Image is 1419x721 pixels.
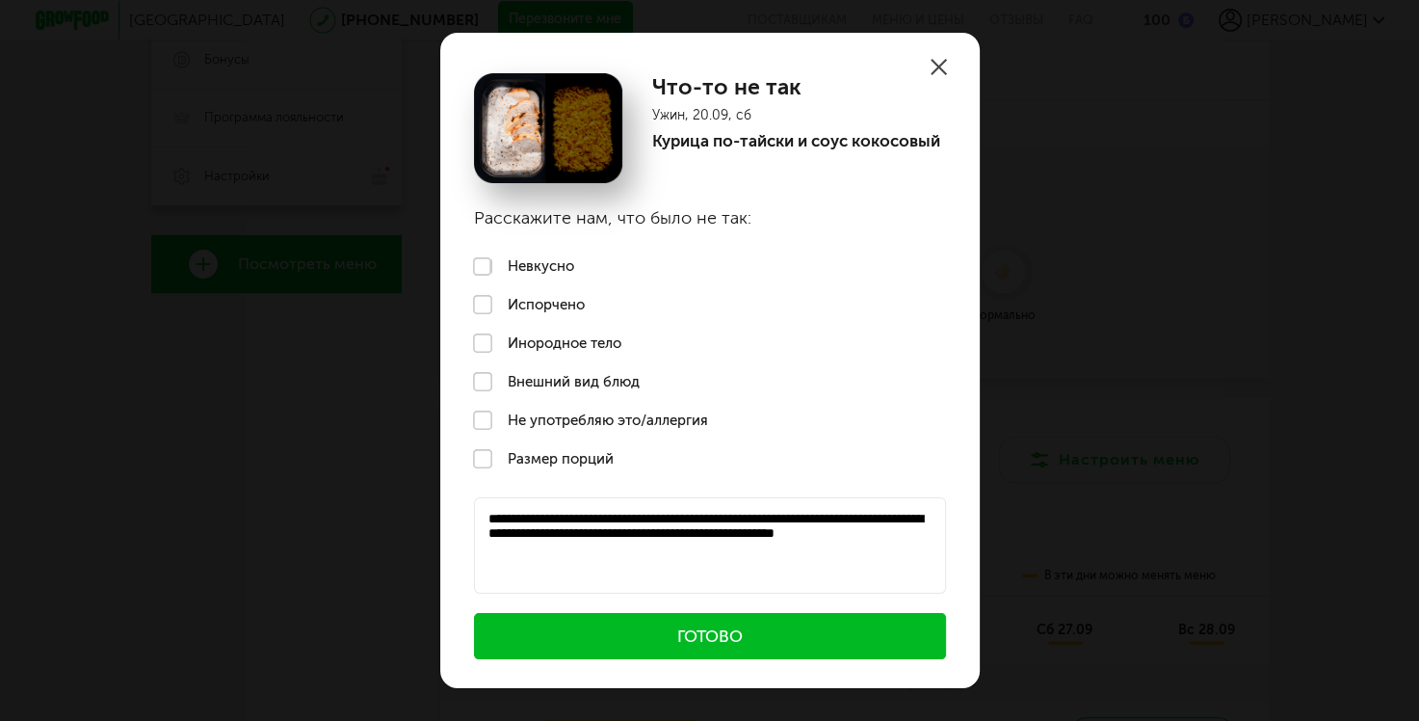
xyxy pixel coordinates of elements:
[474,73,623,183] img: Курица по-тайски и соус кокосовый
[440,324,980,362] label: Инородное тело
[440,362,980,401] label: Внешний вид блюд
[440,401,980,440] label: Не употребляю это/аллергия
[474,613,946,659] button: Готово
[651,131,939,150] p: Курица по-тайски и соус кокосовый
[651,107,939,123] p: Ужин, 20.09, сб
[440,183,980,248] h3: Расскажите нам, что было не так:
[651,73,939,100] h1: Что-то не так
[440,285,980,324] label: Испорчено
[440,248,980,286] label: Невкусно
[440,440,980,478] label: Размер порций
